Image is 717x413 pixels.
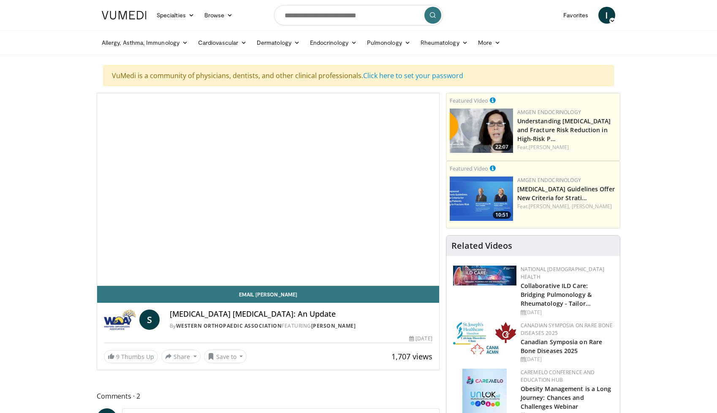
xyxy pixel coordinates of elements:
div: [DATE] [409,335,432,342]
img: Western Orthopaedic Association [104,310,136,330]
div: Feat. [517,203,617,210]
a: 22:07 [450,109,513,153]
a: I [598,7,615,24]
a: Amgen Endocrinology [517,109,581,116]
a: [PERSON_NAME] [311,322,356,329]
img: 45df64a9-a6de-482c-8a90-ada250f7980c.png.150x105_q85_autocrop_double_scale_upscale_version-0.2.jpg [462,369,507,413]
small: Featured Video [450,165,488,172]
a: Western Orthopaedic Association [176,322,282,329]
img: 59b7dea3-8883-45d6-a110-d30c6cb0f321.png.150x105_q85_autocrop_double_scale_upscale_version-0.2.png [453,322,516,356]
a: [PERSON_NAME] [529,144,569,151]
a: Email [PERSON_NAME] [97,286,439,303]
a: Allergy, Asthma, Immunology [97,34,193,51]
a: More [473,34,505,51]
a: Canadian Symposia on Rare Bone Diseases 2025 [521,338,603,355]
div: Feat. [517,144,617,151]
video-js: Video Player [97,93,439,286]
a: Amgen Endocrinology [517,177,581,184]
a: Click here to set your password [363,71,463,80]
img: 7b525459-078d-43af-84f9-5c25155c8fbb.png.150x105_q85_crop-smart_upscale.jpg [450,177,513,221]
button: Share [161,350,201,363]
a: National [DEMOGRAPHIC_DATA] Health [521,266,605,280]
span: Comments 2 [97,391,440,402]
a: CaReMeLO Conference and Education Hub [521,369,595,383]
a: Collaborative ILD Care: Bridging Pulmonology & Rheumatology - Tailor… [521,282,592,307]
a: 10:51 [450,177,513,221]
a: Obesity Management is a Long Journey: Chances and Challenges Webinar [521,385,611,410]
div: VuMedi is a community of physicians, dentists, and other clinical professionals. [103,65,614,86]
span: 1,707 views [391,351,432,361]
a: S [139,310,160,330]
a: Canadian Symposia on Rare Bone Diseases 2025 [521,322,613,337]
span: 9 [116,353,119,361]
a: Cardiovascular [193,34,252,51]
a: Browse [199,7,238,24]
h4: [MEDICAL_DATA] [MEDICAL_DATA]: An Update [170,310,432,319]
a: Favorites [558,7,593,24]
a: Endocrinology [305,34,362,51]
div: [DATE] [521,309,613,316]
div: [DATE] [521,356,613,363]
a: Understanding [MEDICAL_DATA] and Fracture Risk Reduction in High-Risk P… [517,117,611,143]
img: c9a25db3-4db0-49e1-a46f-17b5c91d58a1.png.150x105_q85_crop-smart_upscale.png [450,109,513,153]
small: Featured Video [450,97,488,104]
img: VuMedi Logo [102,11,147,19]
a: Dermatology [252,34,305,51]
img: 7e341e47-e122-4d5e-9c74-d0a8aaff5d49.jpg.150x105_q85_autocrop_double_scale_upscale_version-0.2.jpg [453,266,516,285]
a: Pulmonology [362,34,416,51]
a: Specialties [152,7,199,24]
h4: Related Videos [451,241,512,251]
button: Save to [204,350,247,363]
a: [MEDICAL_DATA] Guidelines Offer New Criteria for Strati… [517,185,615,202]
a: [PERSON_NAME] [572,203,612,210]
div: By FEATURING [170,322,432,330]
a: 9 Thumbs Up [104,350,158,363]
span: 10:51 [493,211,511,219]
a: Rheumatology [416,34,473,51]
a: [PERSON_NAME], [529,203,570,210]
span: 22:07 [493,143,511,151]
input: Search topics, interventions [274,5,443,25]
